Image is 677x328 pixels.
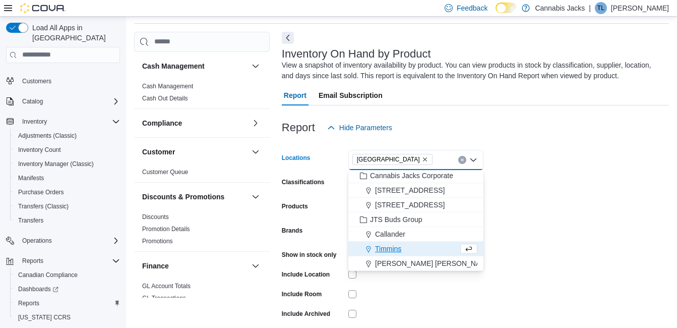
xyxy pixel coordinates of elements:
[14,297,43,309] a: Reports
[319,85,383,105] span: Email Subscription
[282,60,664,81] div: View a snapshot of inventory availability by product. You can view products in stock by classific...
[10,157,124,171] button: Inventory Manager (Classic)
[14,269,120,281] span: Canadian Compliance
[457,3,487,13] span: Feedback
[282,251,337,259] label: Show in stock only
[142,94,188,102] span: Cash Out Details
[28,23,120,43] span: Load All Apps in [GEOGRAPHIC_DATA]
[142,282,191,290] span: GL Account Totals
[14,200,120,212] span: Transfers (Classic)
[352,154,433,165] span: North Bay
[282,32,294,44] button: Next
[22,257,43,265] span: Reports
[142,261,248,271] button: Finance
[10,296,124,310] button: Reports
[22,97,43,105] span: Catalog
[134,80,270,108] div: Cash Management
[18,75,120,87] span: Customers
[20,3,66,13] img: Cova
[14,186,68,198] a: Purchase Orders
[284,85,306,105] span: Report
[14,311,120,323] span: Washington CCRS
[134,280,270,308] div: Finance
[18,95,120,107] span: Catalog
[14,214,120,227] span: Transfers
[18,116,51,128] button: Inventory
[348,227,483,242] button: Callander
[282,154,311,162] label: Locations
[18,95,47,107] button: Catalog
[18,235,120,247] span: Operations
[10,143,124,157] button: Inventory Count
[142,169,188,176] a: Customer Queue
[14,200,73,212] a: Transfers (Classic)
[142,261,169,271] h3: Finance
[14,214,47,227] a: Transfers
[2,115,124,129] button: Inventory
[18,116,120,128] span: Inventory
[348,183,483,198] button: [STREET_ADDRESS]
[250,60,262,72] button: Cash Management
[142,213,169,221] span: Discounts
[14,311,75,323] a: [US_STATE] CCRS
[250,191,262,203] button: Discounts & Promotions
[142,295,186,302] a: GL Transactions
[14,130,81,142] a: Adjustments (Classic)
[142,82,193,90] span: Cash Management
[134,166,270,182] div: Customer
[142,61,248,71] button: Cash Management
[282,122,315,134] h3: Report
[14,297,120,309] span: Reports
[282,48,431,60] h3: Inventory On Hand by Product
[14,269,82,281] a: Canadian Compliance
[14,172,48,184] a: Manifests
[18,235,56,247] button: Operations
[18,146,61,154] span: Inventory Count
[250,117,262,129] button: Compliance
[10,213,124,228] button: Transfers
[535,2,585,14] p: Cannabis Jacks
[142,118,182,128] h3: Compliance
[375,258,493,268] span: [PERSON_NAME] [PERSON_NAME]
[18,285,58,293] span: Dashboards
[142,192,224,202] h3: Discounts & Promotions
[250,260,262,272] button: Finance
[14,144,120,156] span: Inventory Count
[375,244,401,254] span: Timmins
[142,83,193,90] a: Cash Management
[14,144,65,156] a: Inventory Count
[142,147,175,157] h3: Customer
[496,3,517,13] input: Dark Mode
[597,2,604,14] span: TL
[142,168,188,176] span: Customer Queue
[10,199,124,213] button: Transfers (Classic)
[348,198,483,212] button: [STREET_ADDRESS]
[375,185,445,195] span: [STREET_ADDRESS]
[458,156,466,164] button: Clear input
[18,174,44,182] span: Manifests
[282,310,330,318] label: Include Archived
[142,147,248,157] button: Customer
[22,77,51,85] span: Customers
[10,310,124,324] button: [US_STATE] CCRS
[10,282,124,296] a: Dashboards
[18,299,39,307] span: Reports
[14,158,120,170] span: Inventory Manager (Classic)
[142,213,169,221] a: Discounts
[18,255,120,267] span: Reports
[134,211,270,251] div: Discounts & Promotions
[142,225,190,233] span: Promotion Details
[18,255,47,267] button: Reports
[348,169,483,183] button: Cannabis Jacks Corporate
[348,242,483,256] button: Timmins
[142,238,173,245] a: Promotions
[370,214,422,225] span: JTS Buds Group
[2,234,124,248] button: Operations
[142,226,190,233] a: Promotion Details
[14,283,120,295] span: Dashboards
[14,130,120,142] span: Adjustments (Classic)
[375,229,405,239] span: Callander
[10,129,124,143] button: Adjustments (Classic)
[18,271,78,279] span: Canadian Compliance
